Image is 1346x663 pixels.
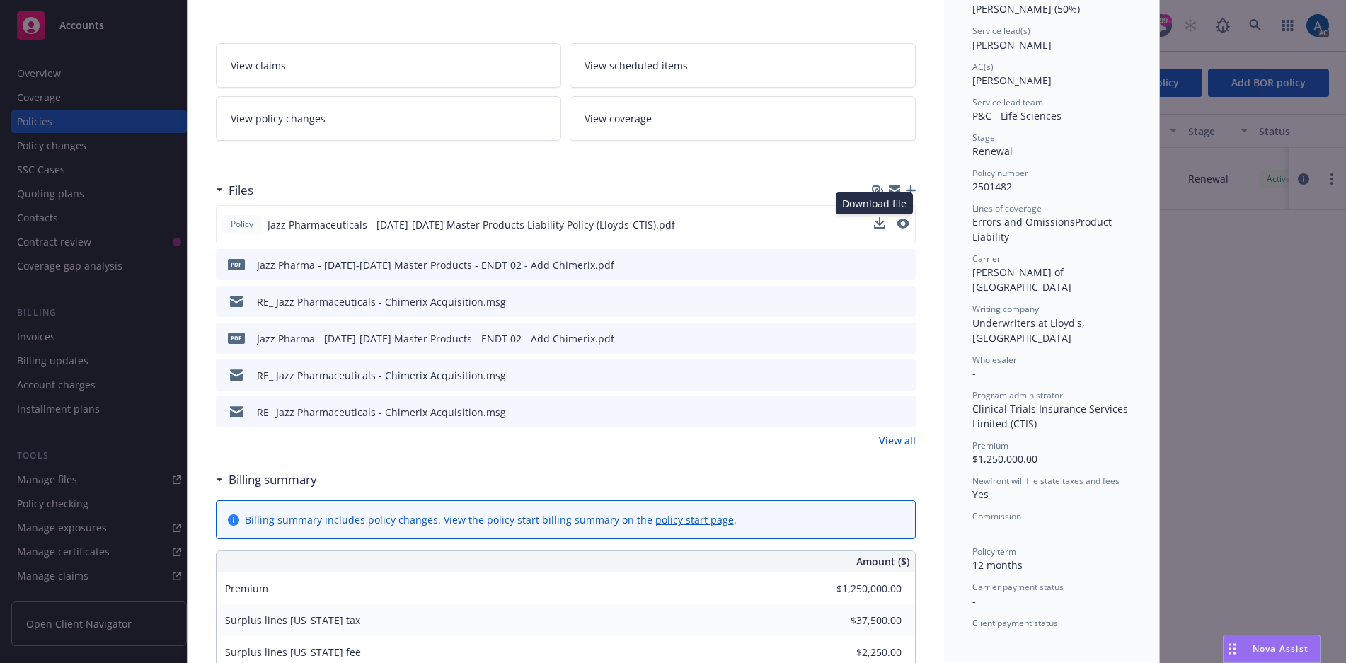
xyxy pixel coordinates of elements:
[897,331,910,346] button: preview file
[1223,635,1321,663] button: Nova Assist
[257,368,506,383] div: RE_ Jazz Pharmaceuticals - Chimerix Acquisition.msg
[225,582,268,595] span: Premium
[585,111,652,126] span: View coverage
[972,61,994,73] span: AC(s)
[972,303,1039,315] span: Writing company
[875,258,886,272] button: download file
[972,144,1013,158] span: Renewal
[972,581,1064,593] span: Carrier payment status
[972,167,1028,179] span: Policy number
[874,217,885,232] button: download file
[972,253,1001,265] span: Carrier
[972,180,1012,193] span: 2501482
[972,265,1071,294] span: [PERSON_NAME] of [GEOGRAPHIC_DATA]
[257,294,506,309] div: RE_ Jazz Pharmaceuticals - Chimerix Acquisition.msg
[972,316,1088,345] span: Underwriters at Lloyd's, [GEOGRAPHIC_DATA]
[972,594,976,608] span: -
[897,217,909,232] button: preview file
[257,331,614,346] div: Jazz Pharma - [DATE]-[DATE] Master Products - ENDT 02 - Add Chimerix.pdf
[225,613,360,627] span: Surplus lines [US_STATE] tax
[972,402,1131,430] span: Clinical Trials Insurance Services Limited (CTIS)
[268,217,675,232] span: Jazz Pharmaceuticals - [DATE]-[DATE] Master Products Liability Policy (Lloyds-CTIS).pdf
[972,523,976,536] span: -
[972,202,1042,214] span: Lines of coverage
[1253,642,1308,655] span: Nova Assist
[972,439,1008,451] span: Premium
[972,215,1115,243] span: Product Liability
[216,471,317,489] div: Billing summary
[897,294,910,309] button: preview file
[972,74,1052,87] span: [PERSON_NAME]
[231,58,286,73] span: View claims
[874,217,885,229] button: download file
[818,642,910,663] input: 0.00
[229,181,253,200] h3: Files
[879,433,916,448] a: View all
[225,645,361,659] span: Surplus lines [US_STATE] fee
[972,96,1043,108] span: Service lead team
[818,610,910,631] input: 0.00
[875,368,886,383] button: download file
[972,109,1062,122] span: P&C - Life Sciences
[818,578,910,599] input: 0.00
[972,25,1030,37] span: Service lead(s)
[972,488,989,501] span: Yes
[972,617,1058,629] span: Client payment status
[875,405,886,420] button: download file
[655,513,734,526] a: policy start page
[972,132,995,144] span: Stage
[875,331,886,346] button: download file
[875,294,886,309] button: download file
[972,389,1063,401] span: Program administrator
[972,367,976,380] span: -
[972,630,976,643] span: -
[585,58,688,73] span: View scheduled items
[257,258,614,272] div: Jazz Pharma - [DATE]-[DATE] Master Products - ENDT 02 - Add Chimerix.pdf
[972,215,1075,229] span: Errors and Omissions
[228,218,256,231] span: Policy
[216,96,562,141] a: View policy changes
[216,181,253,200] div: Files
[897,368,910,383] button: preview file
[228,259,245,270] span: pdf
[856,554,909,569] span: Amount ($)
[231,111,326,126] span: View policy changes
[229,471,317,489] h3: Billing summary
[972,354,1017,366] span: Wholesaler
[972,546,1016,558] span: Policy term
[972,475,1120,487] span: Newfront will file state taxes and fees
[972,558,1023,572] span: 12 months
[972,38,1052,52] span: [PERSON_NAME]
[257,405,506,420] div: RE_ Jazz Pharmaceuticals - Chimerix Acquisition.msg
[897,405,910,420] button: preview file
[570,43,916,88] a: View scheduled items
[972,510,1021,522] span: Commission
[836,192,913,214] div: Download file
[245,512,737,527] div: Billing summary includes policy changes. View the policy start billing summary on the .
[570,96,916,141] a: View coverage
[897,258,910,272] button: preview file
[972,452,1037,466] span: $1,250,000.00
[216,43,562,88] a: View claims
[228,333,245,343] span: pdf
[1224,635,1241,662] div: Drag to move
[897,219,909,229] button: preview file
